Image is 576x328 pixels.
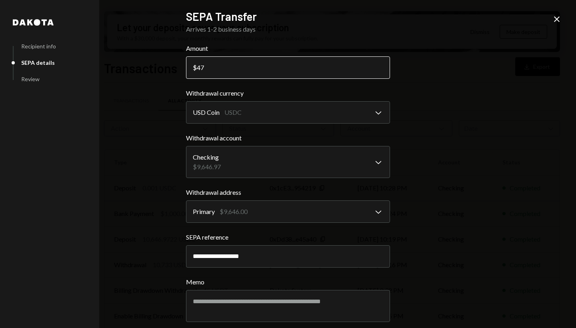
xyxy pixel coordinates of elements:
div: Arrives 1-2 business days [186,24,390,34]
div: USDC [224,108,242,117]
div: $9,646.00 [220,207,248,216]
div: SEPA details [21,59,55,66]
button: Withdrawal address [186,200,390,223]
button: Withdrawal currency [186,101,390,124]
div: Recipient info [21,43,56,50]
label: Withdrawal currency [186,88,390,98]
div: Review [21,76,40,82]
label: SEPA reference [186,232,390,242]
label: Memo [186,277,390,287]
label: Withdrawal account [186,133,390,143]
input: 0.00 [186,56,390,79]
button: Withdrawal account [186,146,390,178]
div: $ [193,64,197,71]
label: Amount [186,44,390,53]
label: Withdrawal address [186,188,390,197]
h2: SEPA Transfer [186,9,390,24]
